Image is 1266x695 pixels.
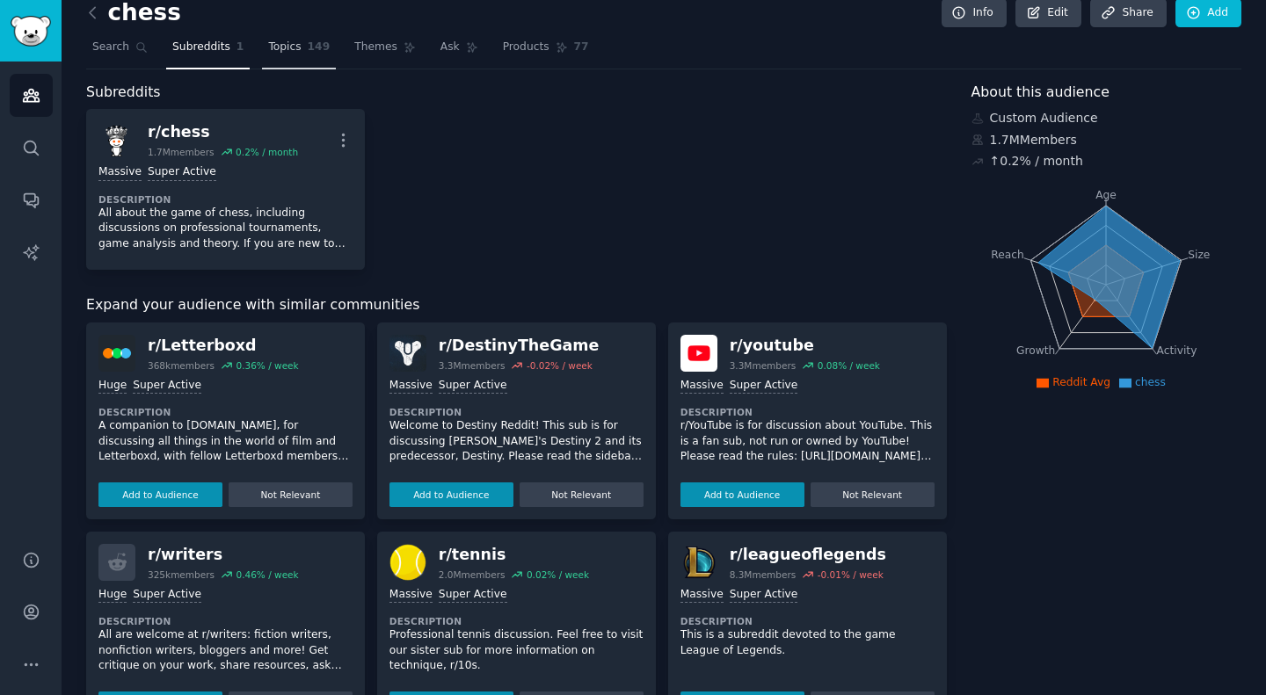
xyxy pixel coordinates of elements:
div: 0.2 % / month [236,146,298,158]
div: 1.7M members [148,146,215,158]
span: Products [503,40,549,55]
div: Super Active [439,378,507,395]
span: 1 [236,40,244,55]
p: All are welcome at r/writers: fiction writers, nonfiction writers, bloggers and more! Get critiqu... [98,627,353,674]
div: Huge [98,378,127,395]
div: -0.02 % / week [527,359,593,372]
span: Reddit Avg [1052,376,1110,388]
div: 3.3M members [730,359,797,372]
div: Huge [98,587,127,604]
img: chess [98,121,135,158]
a: Subreddits1 [166,33,250,69]
div: r/ leagueoflegends [730,544,886,566]
dt: Description [389,615,644,627]
img: leagueoflegends [680,544,717,581]
div: 0.46 % / week [236,568,298,581]
div: 0.08 % / week [818,359,880,372]
span: About this audience [971,82,1110,104]
div: Super Active [730,378,798,395]
a: Ask [434,33,484,69]
div: Massive [389,587,433,604]
p: All about the game of chess, including discussions on professional tournaments, game analysis and... [98,206,353,252]
img: GummySearch logo [11,16,51,47]
button: Not Relevant [229,482,353,507]
div: 2.0M members [439,568,506,581]
div: Super Active [439,587,507,604]
div: 368k members [148,359,215,372]
p: Welcome to Destiny Reddit! This sub is for discussing [PERSON_NAME]'s Destiny 2 and its predecess... [389,418,644,465]
img: youtube [680,335,717,372]
span: Ask [440,40,460,55]
tspan: Growth [1016,344,1055,357]
div: -0.01 % / week [818,568,884,581]
a: Topics149 [262,33,336,69]
div: 8.3M members [730,568,797,581]
a: Products77 [497,33,595,69]
div: Massive [98,164,142,181]
span: chess [1135,376,1166,388]
button: Not Relevant [811,482,935,507]
div: Super Active [730,587,798,604]
div: Super Active [148,164,216,181]
tspan: Reach [991,248,1024,260]
div: r/ DestinyTheGame [439,335,600,357]
dt: Description [680,406,935,418]
div: r/ writers [148,544,299,566]
a: Themes [348,33,422,69]
div: r/ chess [148,121,298,143]
dt: Description [98,193,353,206]
button: Add to Audience [389,482,513,507]
tspan: Activity [1156,344,1197,357]
div: Massive [680,587,724,604]
div: Super Active [133,587,201,604]
div: Massive [680,378,724,395]
span: Themes [354,40,397,55]
div: 325k members [148,568,215,581]
div: Massive [389,378,433,395]
div: Custom Audience [971,109,1242,127]
span: Topics [268,40,301,55]
span: 149 [308,40,331,55]
p: A companion to [DOMAIN_NAME], for discussing all things in the world of film and Letterboxd, with... [98,418,353,465]
p: This is a subreddit devoted to the game League of Legends. [680,627,935,658]
dt: Description [389,406,644,418]
dt: Description [98,615,353,627]
div: 1.7M Members [971,131,1242,149]
a: Search [86,33,154,69]
button: Not Relevant [520,482,644,507]
div: Super Active [133,378,201,395]
a: chessr/chess1.7Mmembers0.2% / monthMassiveSuper ActiveDescriptionAll about the game of chess, inc... [86,109,365,270]
tspan: Size [1188,248,1210,260]
div: ↑ 0.2 % / month [990,152,1083,170]
p: Professional tennis discussion. Feel free to visit our sister sub for more information on techniq... [389,627,644,674]
p: r/YouTube is for discussion about YouTube. This is a fan sub, not run or owned by YouTube! Please... [680,418,935,465]
div: 3.3M members [439,359,506,372]
span: Expand your audience with similar communities [86,294,419,316]
div: 0.02 % / week [527,568,589,581]
img: Letterboxd [98,335,135,372]
img: DestinyTheGame [389,335,426,372]
div: 0.36 % / week [236,359,298,372]
button: Add to Audience [680,482,804,507]
button: Add to Audience [98,482,222,507]
span: Subreddits [86,82,161,104]
span: 77 [574,40,589,55]
img: tennis [389,544,426,581]
span: Subreddits [172,40,230,55]
span: Search [92,40,129,55]
div: r/ tennis [439,544,589,566]
div: r/ Letterboxd [148,335,299,357]
tspan: Age [1095,189,1117,201]
dt: Description [680,615,935,627]
dt: Description [98,406,353,418]
div: r/ youtube [730,335,880,357]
